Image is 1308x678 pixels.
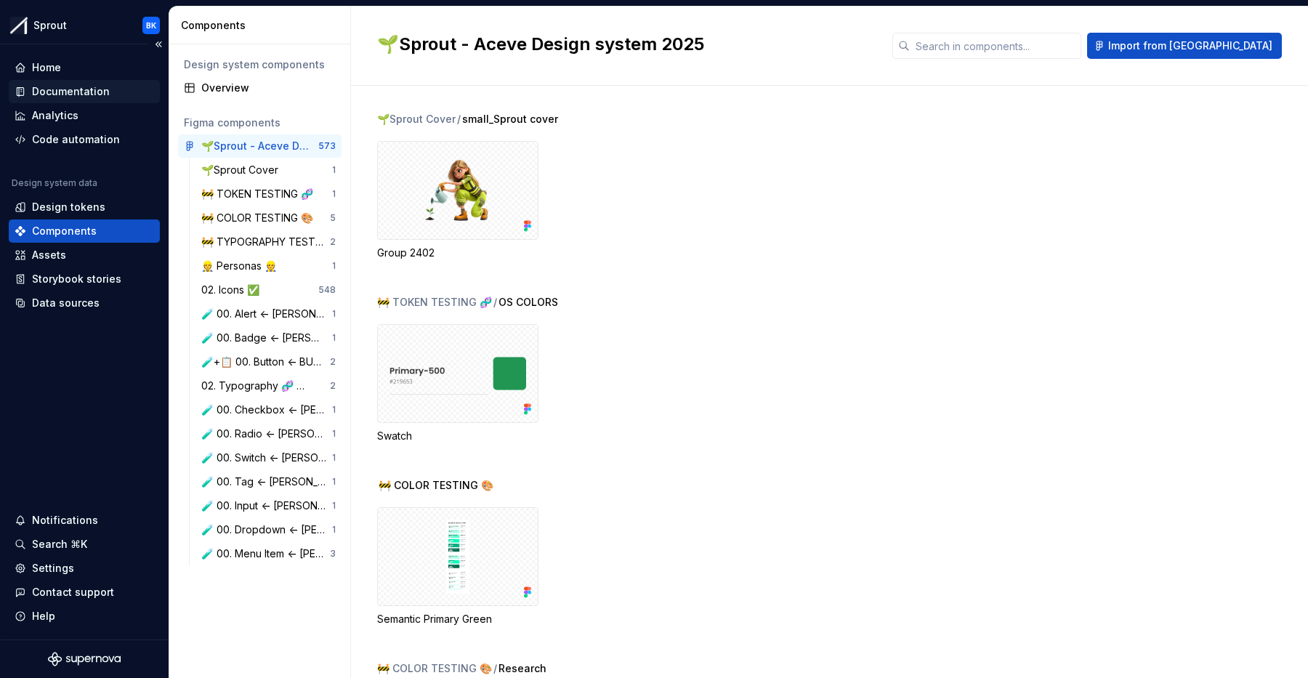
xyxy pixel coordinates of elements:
[32,585,114,600] div: Contact support
[32,248,66,262] div: Assets
[195,302,342,326] a: 🧪 00. Alert <- [PERSON_NAME]1
[201,355,330,369] div: 🧪+📋 00. Button <- BURAK
[498,661,546,676] span: Research
[377,429,538,443] div: Swatch
[377,507,538,626] div: Semantic Primary Green
[9,128,160,151] a: Code automation
[9,557,160,580] a: Settings
[332,332,336,344] div: 1
[330,212,336,224] div: 5
[201,259,283,273] div: 👷 Personas 👷
[148,34,169,55] button: Collapse sidebar
[318,284,336,296] div: 548
[9,533,160,556] button: Search ⌘K
[201,427,332,441] div: 🧪 00. Radio <- [PERSON_NAME]
[493,661,497,676] span: /
[377,246,538,260] div: Group 2402
[330,380,336,392] div: 2
[330,548,336,560] div: 3
[195,470,342,493] a: 🧪 00. Tag <- [PERSON_NAME]1
[195,278,342,302] a: 02. Icons ✅548
[201,211,319,225] div: 🚧 COLOR TESTING 🎨
[910,33,1081,59] input: Search in components...
[9,195,160,219] a: Design tokens
[195,518,342,541] a: 🧪 00. Dropdown <- [PERSON_NAME]1
[48,652,121,666] svg: Supernova Logo
[9,605,160,628] button: Help
[332,164,336,176] div: 1
[379,478,493,493] span: 🚧 COLOR TESTING 🎨
[33,18,67,33] div: Sprout
[377,295,492,310] div: 🚧 TOKEN TESTING 🧬
[9,267,160,291] a: Storybook stories
[201,451,332,465] div: 🧪 00. Switch <- [PERSON_NAME]
[332,452,336,464] div: 1
[9,104,160,127] a: Analytics
[146,20,156,31] div: BK
[201,475,332,489] div: 🧪 00. Tag <- [PERSON_NAME]
[32,224,97,238] div: Components
[201,81,336,95] div: Overview
[195,398,342,421] a: 🧪 00. Checkbox <- [PERSON_NAME]1
[498,295,558,310] span: OS COLORS
[9,509,160,532] button: Notifications
[32,272,121,286] div: Storybook stories
[1108,39,1272,53] span: Import from [GEOGRAPHIC_DATA]
[332,428,336,440] div: 1
[184,116,336,130] div: Figma components
[32,609,55,623] div: Help
[332,308,336,320] div: 1
[201,546,330,561] div: 🧪 00. Menu Item <- [PERSON_NAME]
[332,188,336,200] div: 1
[201,187,319,201] div: 🚧 TOKEN TESTING 🧬
[184,57,336,72] div: Design system components
[201,522,332,537] div: 🧪 00. Dropdown <- [PERSON_NAME]
[330,236,336,248] div: 2
[9,80,160,103] a: Documentation
[377,112,456,126] div: 🌱Sprout Cover
[195,422,342,445] a: 🧪 00. Radio <- [PERSON_NAME]1
[195,230,342,254] a: 🚧 TYPOGRAPHY TESTING 🧬2
[462,112,558,126] span: small_Sprout cover
[201,499,332,513] div: 🧪 00. Input <- [PERSON_NAME]
[32,108,78,123] div: Analytics
[318,140,336,152] div: 573
[332,260,336,272] div: 1
[457,112,461,126] span: /
[195,158,342,182] a: 🌱Sprout Cover1
[32,513,98,528] div: Notifications
[32,60,61,75] div: Home
[493,295,497,310] span: /
[195,350,342,374] a: 🧪+📋 00. Button <- BURAK2
[201,307,332,321] div: 🧪 00. Alert <- [PERSON_NAME]
[332,524,336,536] div: 1
[32,200,105,214] div: Design tokens
[195,254,342,278] a: 👷 Personas 👷1
[32,537,87,552] div: Search ⌘K
[9,243,160,267] a: Assets
[10,17,28,34] img: b6c2a6ff-03c2-4811-897b-2ef07e5e0e51.png
[377,612,538,626] div: Semantic Primary Green
[195,206,342,230] a: 🚧 COLOR TESTING 🎨5
[201,139,310,153] div: 🌱Sprout - Aceve Design system 2025
[9,581,160,604] button: Contact support
[377,141,538,260] div: Group 2402
[201,379,330,393] div: 02. Typography 🧬 <--- [PERSON_NAME]
[32,561,74,576] div: Settings
[332,500,336,512] div: 1
[32,132,120,147] div: Code automation
[178,76,342,100] a: Overview
[3,9,166,41] button: SproutBK
[332,476,336,488] div: 1
[195,446,342,469] a: 🧪 00. Switch <- [PERSON_NAME]1
[377,661,492,676] div: 🚧 COLOR TESTING 🎨
[201,235,330,249] div: 🚧 TYPOGRAPHY TESTING 🧬
[377,33,875,56] h2: 🌱Sprout - Aceve Design system 2025
[12,177,97,189] div: Design system data
[32,84,110,99] div: Documentation
[32,296,100,310] div: Data sources
[377,324,538,443] div: Swatch
[178,134,342,158] a: 🌱Sprout - Aceve Design system 2025573
[9,56,160,79] a: Home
